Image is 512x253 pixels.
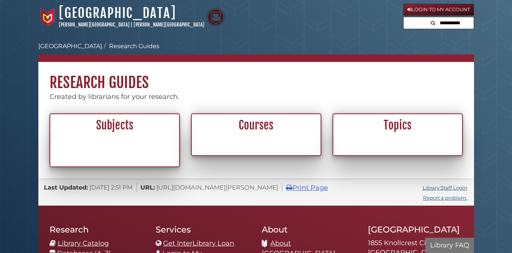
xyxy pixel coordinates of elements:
[425,238,474,253] button: Library FAQ
[429,17,438,27] button: Search
[403,4,474,16] a: Login to My Account
[50,93,179,101] span: Created by librarians for your research.
[109,43,159,50] a: Research Guides
[286,184,292,191] i: Print Page
[58,239,109,247] a: Library Catalog
[38,62,474,92] h1: Research Guides
[156,224,251,235] h2: Services
[423,185,467,191] a: Library Staff Login
[50,224,144,235] h2: Research
[156,184,278,191] span: [URL][DOMAIN_NAME][PERSON_NAME]
[368,224,463,235] h2: [GEOGRAPHIC_DATA]
[140,184,155,191] span: URL:
[423,195,467,201] a: Report a problem.
[134,22,204,28] a: [PERSON_NAME][GEOGRAPHIC_DATA]
[337,118,458,132] h2: Topics
[59,5,176,21] a: [GEOGRAPHIC_DATA]
[38,8,57,26] img: Calvin University
[262,224,357,235] h2: About
[38,43,102,50] a: [GEOGRAPHIC_DATA]
[59,22,130,28] a: [PERSON_NAME][GEOGRAPHIC_DATA]
[286,184,328,192] a: Print Page
[163,239,234,247] a: Get InterLibrary Loan
[89,184,133,191] span: [DATE] 2:51 PM
[206,8,225,26] img: Calvin Theological Seminary
[131,22,133,28] span: |
[54,118,175,132] h2: Subjects
[38,42,474,62] nav: breadcrumb
[196,118,317,132] h2: Courses
[44,184,88,191] span: Last Updated:
[431,21,435,25] i: Search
